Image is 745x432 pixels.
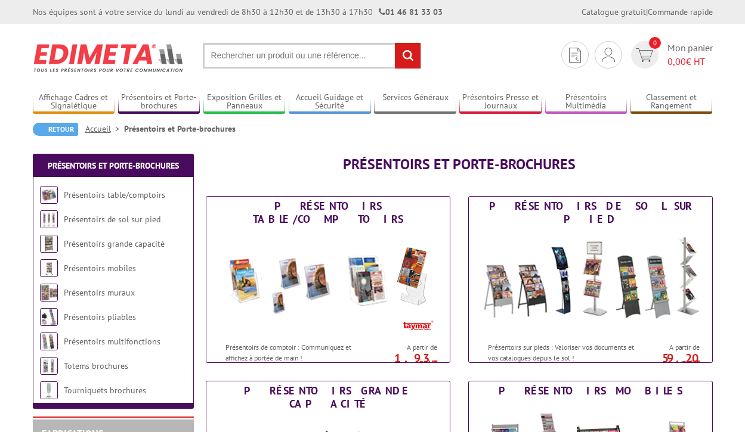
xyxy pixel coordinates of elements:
[33,92,115,112] a: Affichage Cadres et Signalétique
[40,308,58,326] img: Présentoirs pliables
[545,92,627,112] a: Présentoirs Multimédia
[64,312,136,322] a: Présentoirs pliables
[40,235,58,253] img: Présentoirs grande capacité
[459,92,542,112] a: Présentoirs Presse et Journaux
[582,7,646,17] a: Catalogue gratuit
[40,259,58,277] img: Présentoirs mobiles
[33,6,443,18] div: Nos équipes sont à votre service du lundi au vendredi de 8h30 à 12h30 et de 13h30 à 17h30
[472,200,709,226] div: Présentoirs de sol sur pied
[370,355,437,369] p: 1.93 €
[64,238,165,249] a: Présentoirs grande capacité
[649,37,661,49] span: 0
[85,123,124,134] a: Accueil
[633,355,700,369] p: 59.20 €
[667,55,686,67] span: 0,00
[40,332,58,350] img: Présentoirs multifonctions
[64,385,146,396] a: Tourniquets brochures
[648,7,713,17] a: Commande rapide
[636,48,653,62] img: devis rapide
[225,342,373,362] p: Présentoirs de comptoir : Communiquez et affichez à portée de main !
[48,160,179,171] a: Présentoirs et Porte-brochures
[628,41,713,69] a: devis rapide 0 Mon panier 0,00€ HT
[667,55,713,69] span: € HT
[40,381,58,399] img: Tourniquets brochures
[480,229,701,336] img: Présentoirs de sol sur pied
[40,210,58,228] img: Présentoirs de sol sur pied
[124,123,236,135] li: Présentoirs et Porte-brochures
[630,92,713,112] a: Classement et Rangement
[667,41,713,69] span: Mon panier
[428,358,437,368] sup: HT
[118,92,200,112] a: Présentoirs et Porte-brochures
[33,123,78,136] a: Retour
[569,48,581,63] img: devis rapide
[602,48,615,62] img: devis rapide
[395,43,421,69] input: rechercher
[203,43,421,69] input: Rechercher un produit ou une référence...
[379,7,443,17] strong: 01 46 81 33 03
[33,36,185,80] img: Edimeta
[64,360,128,371] a: Totems brochures
[209,200,447,226] div: Présentoirs table/comptoirs
[468,196,713,363] a: Présentoirs de sol sur pied Présentoirs de sol sur pied Présentoirs sur pieds : Valoriser vos doc...
[639,343,700,352] span: A partir de
[64,214,160,225] a: Présentoirs de sol sur pied
[64,287,135,298] a: Présentoirs muraux
[206,196,450,363] a: Présentoirs table/comptoirs Présentoirs table/comptoirs Présentoirs de comptoir : Communiquez et ...
[209,384,447,411] div: Présentoirs grande capacité
[40,186,58,204] img: Présentoirs table/comptoirs
[40,284,58,302] img: Présentoirs muraux
[289,92,371,112] a: Accueil Guidage et Sécurité
[64,336,160,347] a: Présentoirs multifonctions
[203,92,286,112] a: Exposition Grilles et Panneaux
[64,263,136,274] a: Présentoirs mobiles
[64,189,165,200] a: Présentoirs table/comptoirs
[691,358,700,368] sup: HT
[488,342,636,362] p: Présentoirs sur pieds : Valoriser vos documents et vos catalogues depuis le sol !
[40,357,58,375] img: Totems brochures
[582,6,713,18] div: |
[376,343,437,352] span: A partir de
[218,229,438,336] img: Présentoirs table/comptoirs
[206,157,713,172] h1: Présentoirs et Porte-brochures
[472,384,709,397] div: Présentoirs mobiles
[374,92,456,112] a: Services Généraux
